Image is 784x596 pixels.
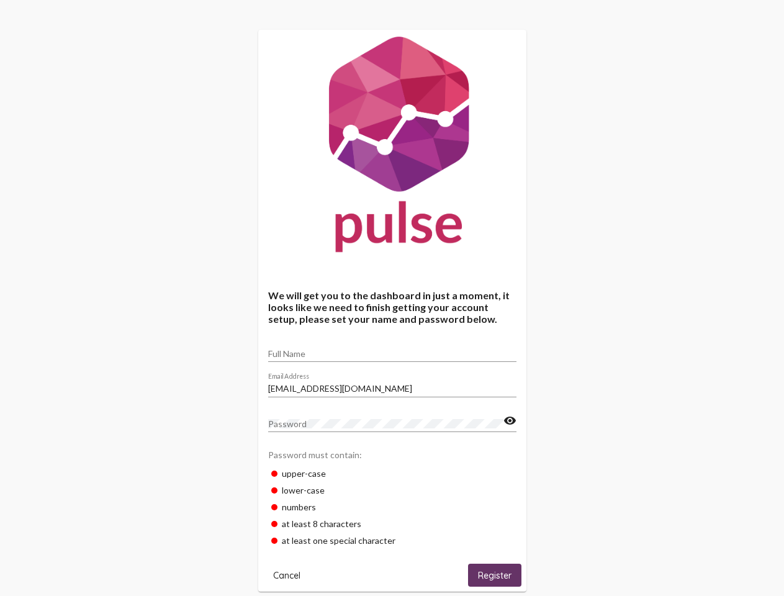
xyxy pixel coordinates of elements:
[268,532,516,549] div: at least one special character
[258,30,526,264] img: Pulse For Good Logo
[268,289,516,325] h4: We will get you to the dashboard in just a moment, it looks like we need to finish getting your a...
[478,570,511,581] span: Register
[503,413,516,428] mat-icon: visibility
[268,515,516,532] div: at least 8 characters
[268,465,516,482] div: upper-case
[268,443,516,465] div: Password must contain:
[263,564,310,587] button: Cancel
[273,570,300,581] span: Cancel
[268,499,516,515] div: numbers
[468,564,521,587] button: Register
[268,482,516,499] div: lower-case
